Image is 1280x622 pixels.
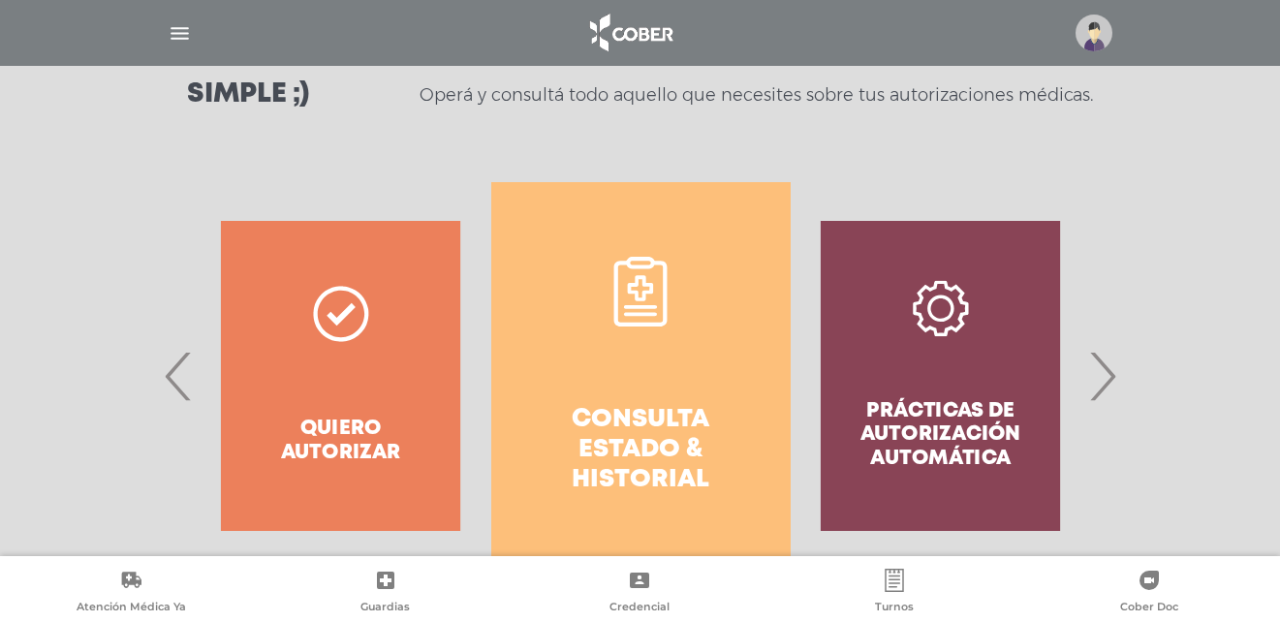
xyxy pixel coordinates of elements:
span: Previous [160,324,198,428]
p: Operá y consultá todo aquello que necesites sobre tus autorizaciones médicas. [420,83,1093,107]
span: Atención Médica Ya [77,600,186,617]
img: Cober_menu-lines-white.svg [168,21,192,46]
img: profile-placeholder.svg [1076,15,1112,51]
a: Consulta estado & historial [491,182,791,570]
span: Cober Doc [1120,600,1178,617]
h4: Consulta estado & historial [526,405,756,496]
span: Turnos [875,600,914,617]
span: Guardias [360,600,410,617]
a: Credencial [513,569,767,618]
a: Turnos [767,569,1022,618]
a: Guardias [259,569,514,618]
h3: Simple ;) [187,81,309,109]
img: logo_cober_home-white.png [579,10,681,56]
a: Atención Médica Ya [4,569,259,618]
a: Cober Doc [1021,569,1276,618]
span: Credencial [609,600,670,617]
span: Next [1083,324,1121,428]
